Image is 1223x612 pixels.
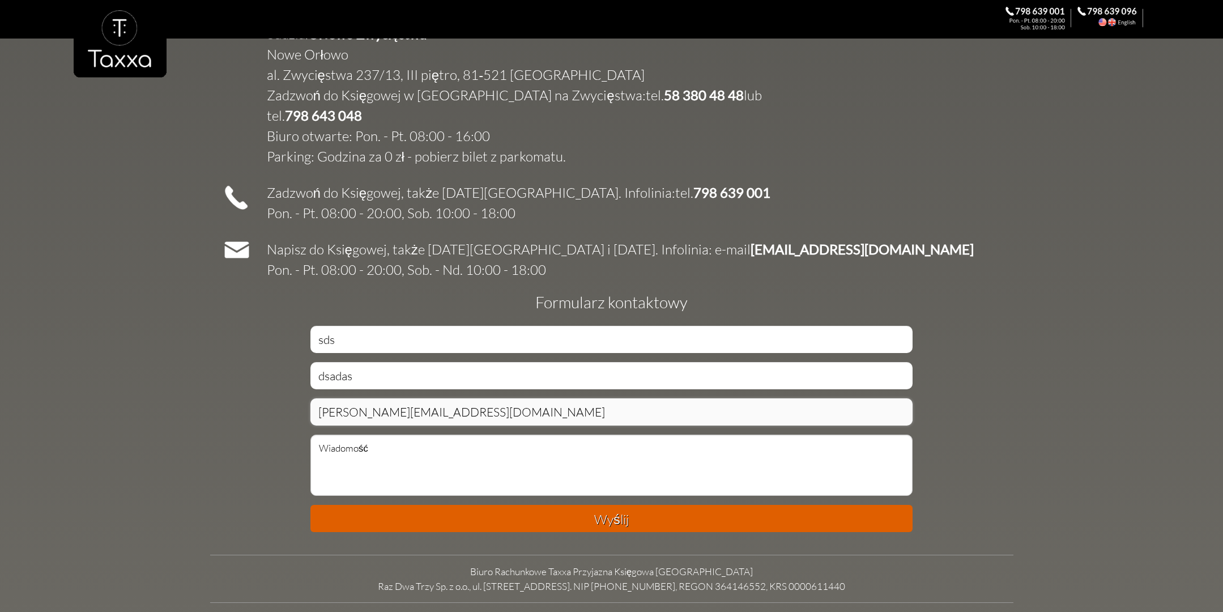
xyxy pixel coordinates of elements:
[310,398,913,426] input: E-mail
[224,241,249,258] img: Contact_Mail_Icon.png
[535,292,688,312] strong: Formularz kontaktowy
[210,564,1013,593] td: Biuro Rachunkowe Taxxa Przyjazna Księgowa [GEOGRAPHIC_DATA] Raz Dwa Trzy Sp. z o.o., ul. [STREET_...
[310,505,913,532] button: Wyślij
[310,362,913,389] input: Numer telefonu
[751,241,974,258] a: [EMAIL_ADDRESS][DOMAIN_NAME]
[255,239,974,280] td: Napisz do Księgowej, także [DATE][GEOGRAPHIC_DATA] i [DATE]. Infolinia: e-mail Pon. - Pt. 08:00 -...
[255,182,771,223] td: Zadzwoń do Księgowej, także [DATE][GEOGRAPHIC_DATA]. Infolinia: Pon. - Pt. 08:00 - 20:00, Sob. 10...
[693,184,770,201] b: 798 639 001
[285,107,362,124] b: 798 643 048
[1005,7,1077,29] div: Zadzwoń do Księgowej. 798 639 001
[310,326,913,353] input: Imię i nazwisko
[751,241,974,257] b: [EMAIL_ADDRESS][DOMAIN_NAME]
[224,185,249,210] img: Contact_Phone_Icon.png
[1077,7,1149,29] div: Call the Accountant. 798 639 096
[675,184,770,201] a: tel.798 639 001
[267,107,362,124] a: tel.798 643 048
